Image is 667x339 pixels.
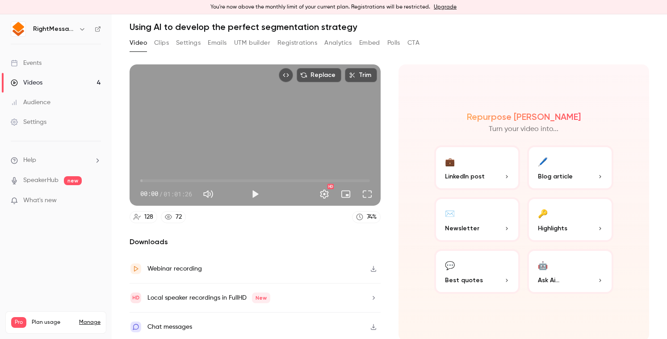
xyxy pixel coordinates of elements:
[130,36,147,50] button: Video
[144,212,153,222] div: 128
[324,36,352,50] button: Analytics
[234,36,270,50] button: UTM builder
[23,176,59,185] a: SpeakerHub
[159,189,163,199] span: /
[176,36,201,50] button: Settings
[154,36,169,50] button: Clips
[161,211,186,223] a: 72
[527,249,613,294] button: 🤖Ask Ai...
[11,98,50,107] div: Audience
[407,36,419,50] button: CTA
[527,145,613,190] button: 🖊️Blog article
[445,172,485,181] span: LinkedIn post
[147,292,270,303] div: Local speaker recordings in FullHD
[79,319,101,326] a: Manage
[277,36,317,50] button: Registrations
[11,22,25,36] img: RightMessage
[279,68,293,82] button: Embed video
[130,211,157,223] a: 128
[11,118,46,127] div: Settings
[538,224,567,233] span: Highlights
[11,78,42,87] div: Videos
[297,68,341,82] button: Replace
[327,184,334,189] div: HD
[147,322,192,332] div: Chat messages
[538,258,548,272] div: 🤖
[527,197,613,242] button: 🔑Highlights
[445,224,479,233] span: Newsletter
[140,189,192,199] div: 00:00
[252,292,270,303] span: New
[164,189,192,199] span: 01:01:26
[33,25,75,34] h6: RightMessage
[387,36,400,50] button: Polls
[208,36,227,50] button: Emails
[445,275,483,285] span: Best quotes
[176,212,182,222] div: 72
[434,4,457,11] a: Upgrade
[23,196,57,205] span: What's new
[246,185,264,203] button: Play
[367,212,377,222] div: 74 %
[489,124,558,135] p: Turn your video into...
[337,185,355,203] button: Turn on miniplayer
[64,176,82,185] span: new
[147,263,202,274] div: Webinar recording
[359,36,380,50] button: Embed
[538,206,548,220] div: 🔑
[434,197,520,242] button: ✉️Newsletter
[315,185,333,203] button: Settings
[140,189,158,199] span: 00:00
[445,206,455,220] div: ✉️
[11,59,42,68] div: Events
[434,249,520,294] button: 💬Best quotes
[358,185,376,203] button: Full screen
[445,154,455,168] div: 💼
[11,156,101,165] li: help-dropdown-opener
[11,317,26,328] span: Pro
[130,237,381,247] h2: Downloads
[445,258,455,272] div: 💬
[130,21,649,32] h1: Using AI to develop the perfect segmentation strategy
[345,68,377,82] button: Trim
[32,319,74,326] span: Plan usage
[538,154,548,168] div: 🖊️
[23,156,36,165] span: Help
[199,185,217,203] button: Mute
[90,197,101,205] iframe: Noticeable Trigger
[434,145,520,190] button: 💼LinkedIn post
[538,275,559,285] span: Ask Ai...
[467,111,581,122] h2: Repurpose [PERSON_NAME]
[352,211,381,223] a: 74%
[538,172,573,181] span: Blog article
